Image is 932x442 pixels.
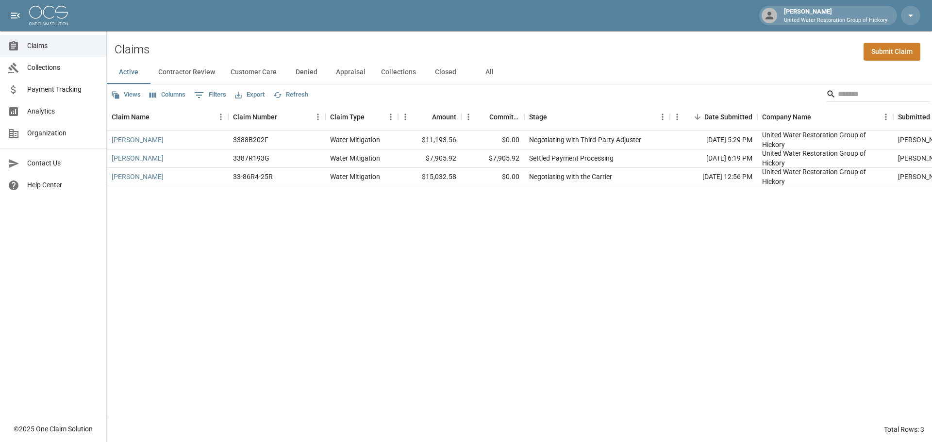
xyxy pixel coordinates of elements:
button: Sort [150,110,163,124]
div: [DATE] 6:19 PM [670,149,757,168]
div: United Water Restoration Group of Hickory [762,130,888,149]
div: $7,905.92 [398,149,461,168]
div: Search [826,86,930,104]
div: Company Name [762,103,811,131]
div: © 2025 One Claim Solution [14,424,93,434]
span: Claims [27,41,99,51]
button: Sort [277,110,291,124]
div: dynamic tabs [107,61,932,84]
button: Menu [214,110,228,124]
button: Menu [383,110,398,124]
div: Claim Number [228,103,325,131]
button: Views [109,87,143,102]
button: Select columns [147,87,188,102]
div: $15,032.58 [398,168,461,186]
div: $0.00 [461,131,524,149]
button: Sort [811,110,825,124]
button: Contractor Review [150,61,223,84]
div: United Water Restoration Group of Hickory [762,148,888,168]
div: Stage [529,103,547,131]
div: Committed Amount [489,103,519,131]
button: Closed [424,61,467,84]
span: Analytics [27,106,99,116]
button: Show filters [192,87,229,103]
div: Committed Amount [461,103,524,131]
div: Water Mitigation [330,153,380,163]
div: Date Submitted [704,103,752,131]
div: Amount [398,103,461,131]
button: Active [107,61,150,84]
button: Sort [418,110,432,124]
button: Export [233,87,267,102]
img: ocs-logo-white-transparent.png [29,6,68,25]
div: 3388B202F [233,135,268,145]
h2: Claims [115,43,150,57]
div: Amount [432,103,456,131]
button: open drawer [6,6,25,25]
button: Sort [365,110,378,124]
div: Water Mitigation [330,172,380,181]
div: Stage [524,103,670,131]
div: [DATE] 12:56 PM [670,168,757,186]
a: [PERSON_NAME] [112,172,164,181]
button: Menu [670,110,684,124]
div: Company Name [757,103,893,131]
div: 33-86R4-25R [233,172,273,181]
div: Negotiating with the Carrier [529,172,612,181]
span: Collections [27,63,99,73]
div: Claim Type [325,103,398,131]
div: United Water Restoration Group of Hickory [762,167,888,186]
div: Settled Payment Processing [529,153,614,163]
button: Customer Care [223,61,284,84]
div: Total Rows: 3 [884,425,924,434]
div: $11,193.56 [398,131,461,149]
div: $0.00 [461,168,524,186]
button: Sort [476,110,489,124]
a: Submit Claim [864,43,920,61]
div: $7,905.92 [461,149,524,168]
button: Appraisal [328,61,373,84]
div: 3387R193G [233,153,269,163]
div: Claim Number [233,103,277,131]
button: All [467,61,511,84]
span: Payment Tracking [27,84,99,95]
button: Refresh [271,87,311,102]
div: Claim Type [330,103,365,131]
span: Organization [27,128,99,138]
div: Date Submitted [670,103,757,131]
span: Contact Us [27,158,99,168]
button: Collections [373,61,424,84]
button: Menu [655,110,670,124]
span: Help Center [27,180,99,190]
div: [PERSON_NAME] [780,7,891,24]
button: Menu [398,110,413,124]
button: Sort [547,110,561,124]
p: United Water Restoration Group of Hickory [784,16,887,25]
div: Negotiating with Third-Party Adjuster [529,135,641,145]
div: [DATE] 5:29 PM [670,131,757,149]
button: Menu [311,110,325,124]
div: Claim Name [107,103,228,131]
button: Denied [284,61,328,84]
a: [PERSON_NAME] [112,153,164,163]
div: Water Mitigation [330,135,380,145]
div: Claim Name [112,103,150,131]
button: Menu [879,110,893,124]
a: [PERSON_NAME] [112,135,164,145]
button: Menu [461,110,476,124]
button: Sort [691,110,704,124]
